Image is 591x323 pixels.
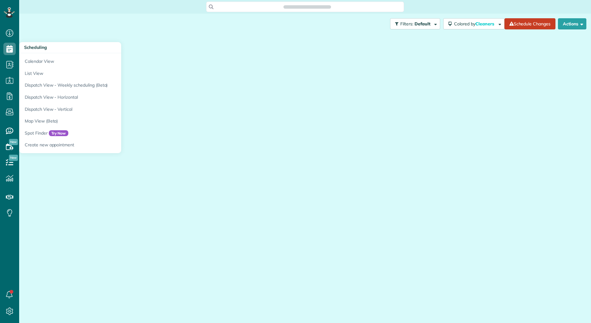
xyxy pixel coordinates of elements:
[9,139,18,145] span: New
[475,21,495,27] span: Cleaners
[49,130,69,136] span: Try Now
[19,53,174,67] a: Calendar View
[400,21,413,27] span: Filters:
[19,127,174,139] a: Spot FinderTry Now
[9,155,18,161] span: New
[387,18,440,29] a: Filters: Default
[19,139,174,153] a: Create new appointment
[415,21,431,27] span: Default
[390,18,440,29] button: Filters: Default
[443,18,504,29] button: Colored byCleaners
[19,91,174,103] a: Dispatch View - Horizontal
[24,45,47,50] span: Scheduling
[19,103,174,115] a: Dispatch View - Vertical
[19,79,174,91] a: Dispatch View - Weekly scheduling (Beta)
[19,115,174,127] a: Map View (Beta)
[19,67,174,80] a: List View
[290,4,325,10] span: Search ZenMaid…
[504,18,555,29] a: Schedule Changes
[558,18,586,29] button: Actions
[454,21,496,27] span: Colored by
